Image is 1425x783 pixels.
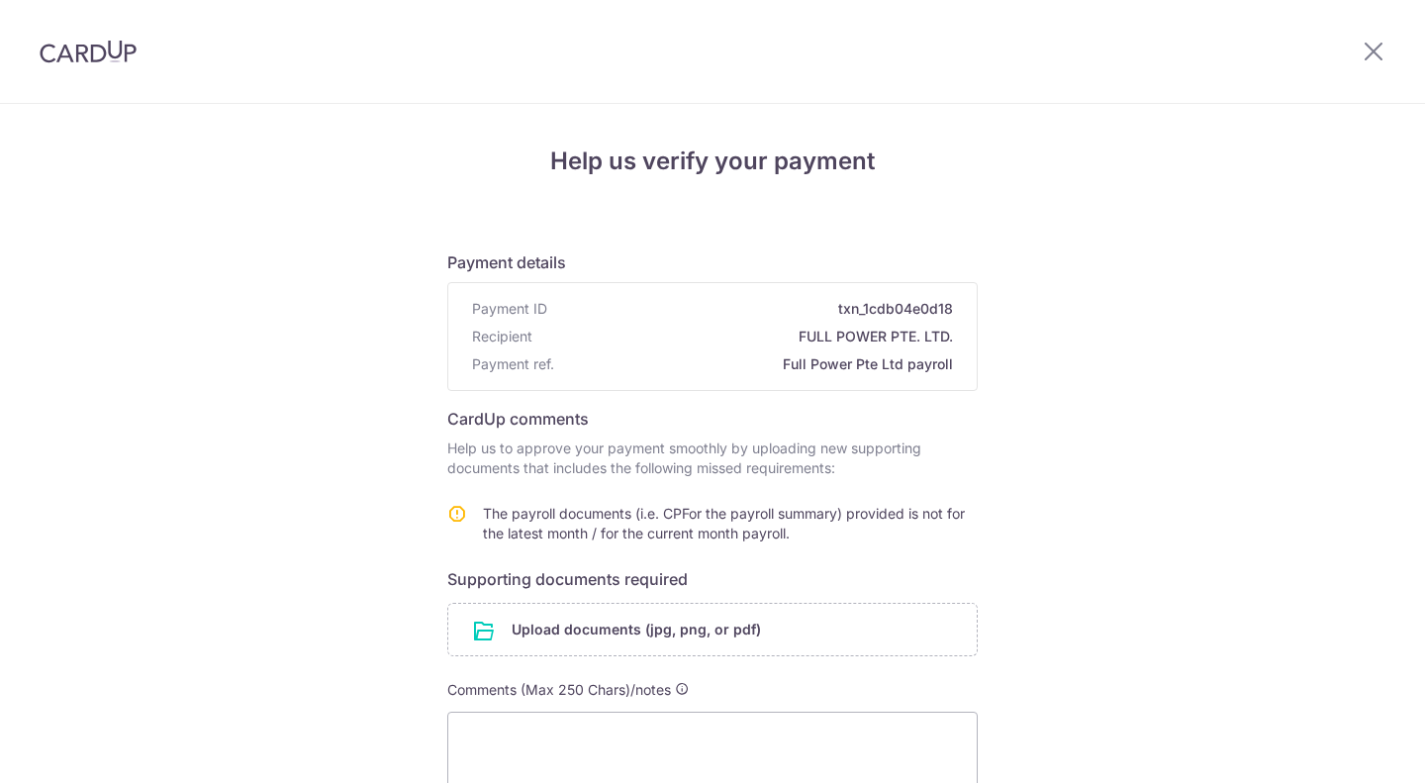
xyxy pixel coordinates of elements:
h4: Help us verify your payment [447,144,978,179]
span: txn_1cdb04e0d18 [555,299,953,319]
img: CardUp [40,40,137,63]
h6: Payment details [447,250,978,274]
div: Upload documents (jpg, png, or pdf) [447,603,978,656]
span: The payroll documents (i.e. CPFor the payroll summary) provided is not for the latest month / for... [483,505,965,541]
span: Payment ID [472,299,547,319]
h6: Supporting documents required [447,567,978,591]
span: Comments (Max 250 Chars)/notes [447,681,671,698]
iframe: Opens a widget where you can find more information [1298,724,1405,773]
span: FULL POWER PTE. LTD. [540,327,953,346]
h6: CardUp comments [447,407,978,431]
p: Help us to approve your payment smoothly by uploading new supporting documents that includes the ... [447,439,978,478]
span: Full Power Pte Ltd payroll [562,354,953,374]
span: Payment ref. [472,354,554,374]
span: Recipient [472,327,532,346]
